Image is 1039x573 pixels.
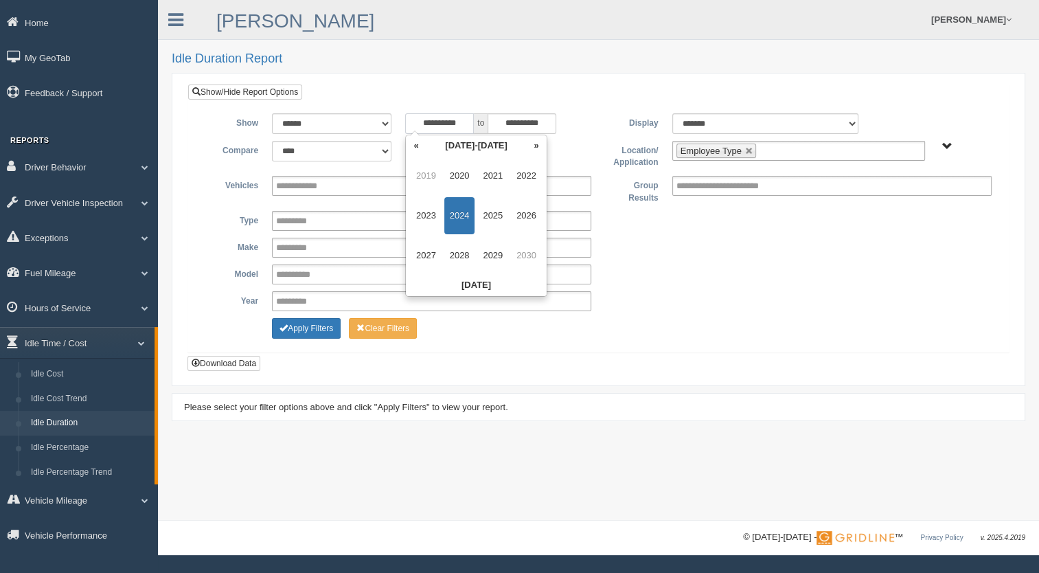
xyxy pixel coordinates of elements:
a: Idle Cost Trend [25,387,155,412]
span: 2026 [511,197,542,234]
label: Year [198,291,265,308]
label: Model [198,265,265,281]
a: [PERSON_NAME] [216,10,374,32]
a: Idle Percentage [25,436,155,460]
th: « [406,135,426,156]
a: Show/Hide Report Options [188,85,302,100]
label: Compare [198,141,265,157]
label: Make [198,238,265,254]
span: 2021 [477,157,508,194]
th: [DATE] [406,276,547,296]
a: Idle Percentage Trend [25,460,155,485]
th: » [526,135,547,156]
label: Group Results [598,176,665,204]
span: to [474,113,488,134]
span: 2022 [511,157,542,194]
img: Gridline [817,531,894,545]
a: Privacy Policy [920,534,963,541]
label: Vehicles [198,176,265,192]
button: Download Data [187,356,260,371]
span: 2019 [411,157,442,194]
label: Show [198,113,265,130]
a: Idle Duration [25,411,155,436]
button: Change Filter Options [272,318,341,339]
div: © [DATE]-[DATE] - ™ [743,530,1025,545]
h2: Idle Duration Report [172,52,1025,66]
span: Please select your filter options above and click "Apply Filters" to view your report. [184,402,508,412]
span: 2023 [411,197,442,234]
span: 2030 [511,237,542,274]
label: Type [198,211,265,227]
label: Location/ Application [598,141,665,169]
a: Idle Cost [25,362,155,387]
label: Display [598,113,665,130]
span: 2029 [477,237,508,274]
span: v. 2025.4.2019 [981,534,1025,541]
span: 2028 [444,237,475,274]
th: [DATE]-[DATE] [426,135,526,156]
button: Change Filter Options [349,318,417,339]
span: Employee Type [681,146,742,156]
span: 2025 [477,197,508,234]
span: 2027 [411,237,442,274]
span: 2024 [444,197,475,234]
span: 2020 [444,157,475,194]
